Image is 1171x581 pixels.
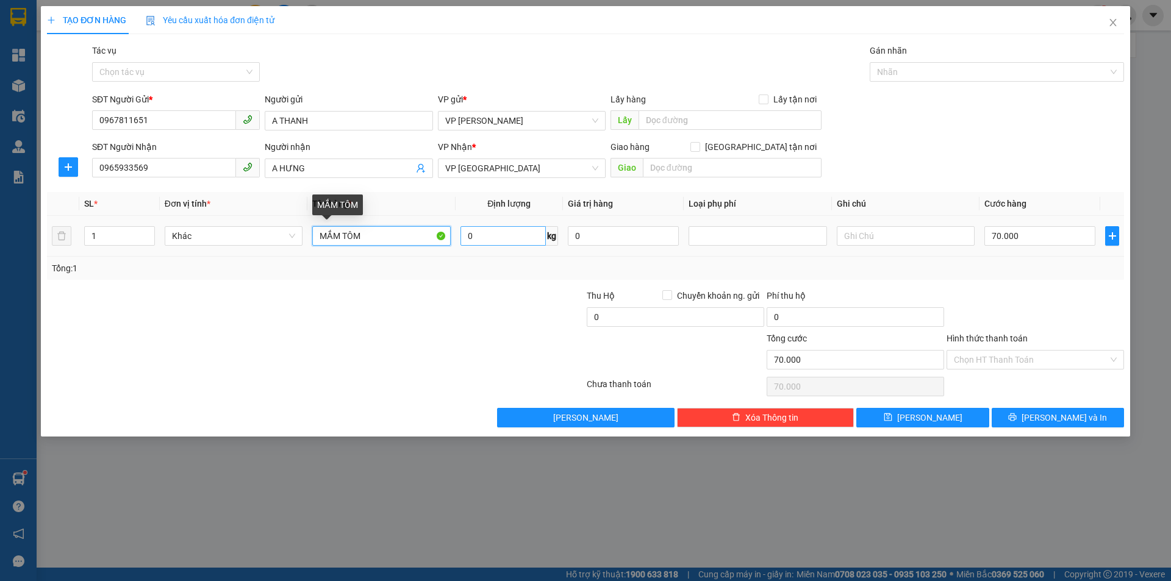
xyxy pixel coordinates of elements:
label: Gán nhãn [870,46,907,55]
span: Giao [611,158,643,177]
div: SĐT Người Gửi [92,93,260,106]
span: [GEOGRAPHIC_DATA] tận nơi [700,140,822,154]
span: Thu Hộ [587,291,615,301]
span: delete [732,413,740,422]
img: icon [146,16,156,26]
div: Phí thu hộ [767,289,944,307]
input: 0 [568,226,679,246]
div: MẮM TÔM [312,194,363,215]
span: Lấy hàng [611,94,646,104]
button: [PERSON_NAME] [497,408,675,427]
span: plus [47,16,56,24]
span: Định lượng [487,199,531,209]
span: VP Nhận [438,142,472,152]
span: save [884,413,892,422]
span: Lấy [611,110,639,130]
button: printer[PERSON_NAME] và In [992,408,1124,427]
span: Xóa Thông tin [745,411,798,424]
span: plus [59,162,77,172]
th: Ghi chú [832,192,979,216]
span: Giao hàng [611,142,650,152]
label: Tác vụ [92,46,116,55]
span: SL [84,199,94,209]
span: Lấy tận nơi [768,93,822,106]
span: printer [1008,413,1017,422]
div: Người gửi [265,93,432,106]
span: Cước hàng [984,199,1026,209]
button: plus [1105,226,1119,246]
button: delete [52,226,71,246]
span: [PERSON_NAME] [897,411,962,424]
span: Yêu cầu xuất hóa đơn điện tử [146,15,274,25]
span: kg [546,226,558,246]
input: Ghi Chú [837,226,975,246]
div: VP gửi [438,93,606,106]
div: SĐT Người Nhận [92,140,260,154]
input: Dọc đường [639,110,822,130]
span: Giá trị hàng [568,199,613,209]
span: phone [243,162,252,172]
span: VP Cương Gián [445,112,598,130]
div: Tổng: 1 [52,262,452,275]
button: deleteXóa Thông tin [677,408,854,427]
span: close [1108,18,1118,27]
span: user-add [416,163,426,173]
span: TẠO ĐƠN HÀNG [47,15,126,25]
label: Hình thức thanh toán [947,333,1028,343]
input: Dọc đường [643,158,822,177]
span: Chuyển khoản ng. gửi [672,289,764,302]
input: VD: Bàn, Ghế [312,226,450,246]
span: VP Mỹ Đình [445,159,598,177]
div: Người nhận [265,140,432,154]
span: [PERSON_NAME] [553,411,618,424]
span: Tổng cước [767,333,807,343]
th: Loại phụ phí [684,192,831,216]
span: Khác [172,227,295,245]
span: [PERSON_NAME] và In [1022,411,1107,424]
span: plus [1106,231,1118,241]
div: Chưa thanh toán [585,377,765,399]
button: Close [1096,6,1130,40]
button: plus [59,157,78,177]
button: save[PERSON_NAME] [856,408,989,427]
span: phone [243,115,252,124]
span: Đơn vị tính [165,199,210,209]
